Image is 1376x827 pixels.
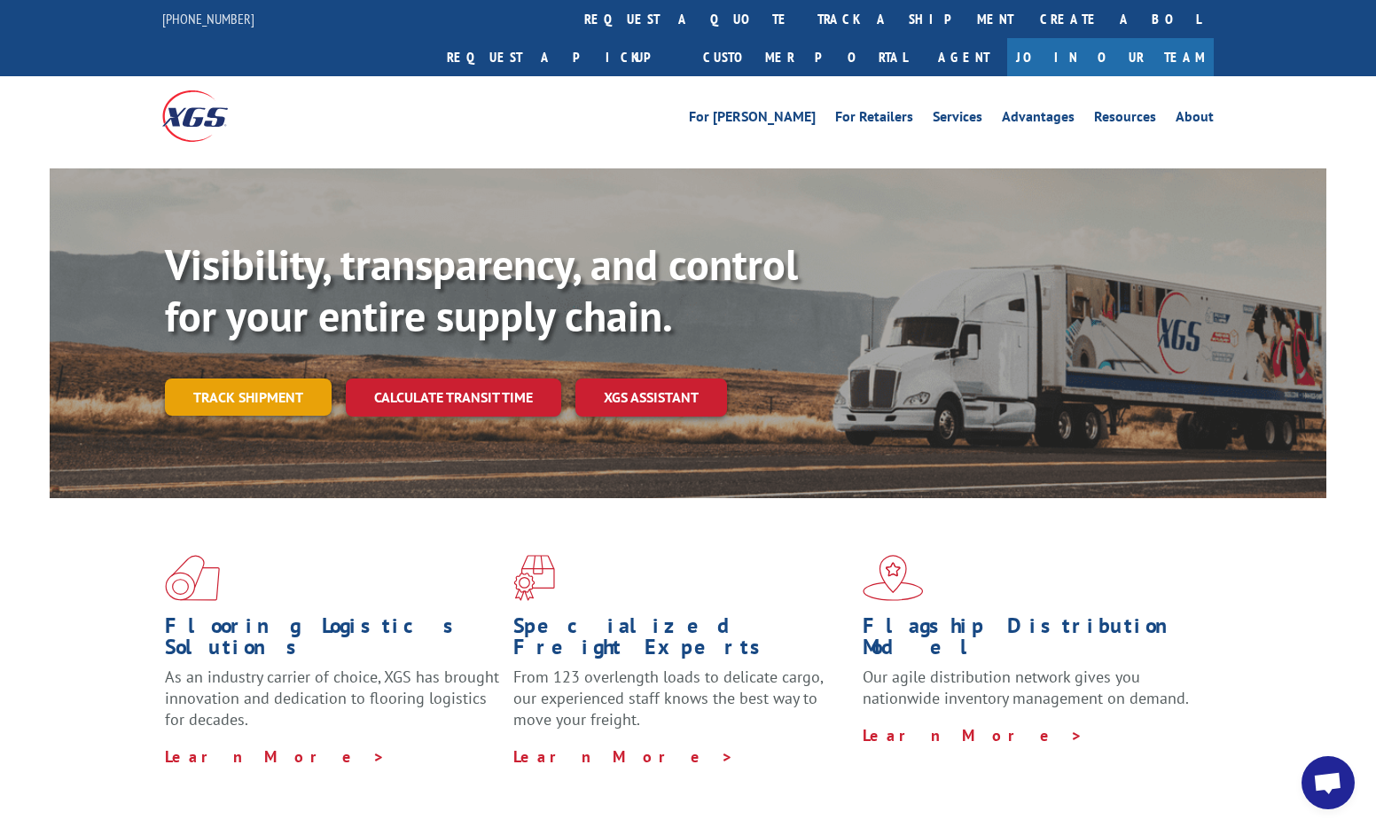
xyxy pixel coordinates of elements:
[689,110,816,129] a: For [PERSON_NAME]
[863,615,1198,667] h1: Flagship Distribution Model
[513,667,848,745] p: From 123 overlength loads to delicate cargo, our experienced staff knows the best way to move you...
[165,615,500,667] h1: Flooring Logistics Solutions
[933,110,982,129] a: Services
[165,378,332,416] a: Track shipment
[863,555,924,601] img: xgs-icon-flagship-distribution-model-red
[1302,756,1355,809] a: Open chat
[835,110,913,129] a: For Retailers
[863,667,1189,708] span: Our agile distribution network gives you nationwide inventory management on demand.
[346,378,561,417] a: Calculate transit time
[513,615,848,667] h1: Specialized Freight Experts
[165,667,499,729] span: As an industry carrier of choice, XGS has brought innovation and dedication to flooring logistics...
[1002,110,1075,129] a: Advantages
[863,725,1083,745] a: Learn More >
[513,746,734,767] a: Learn More >
[165,746,386,767] a: Learn More >
[165,237,798,343] b: Visibility, transparency, and control for your entire supply chain.
[1094,110,1156,129] a: Resources
[1176,110,1214,129] a: About
[920,38,1007,76] a: Agent
[1007,38,1214,76] a: Join Our Team
[162,10,254,27] a: [PHONE_NUMBER]
[575,378,727,417] a: XGS ASSISTANT
[434,38,690,76] a: Request a pickup
[690,38,920,76] a: Customer Portal
[513,555,555,601] img: xgs-icon-focused-on-flooring-red
[165,555,220,601] img: xgs-icon-total-supply-chain-intelligence-red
